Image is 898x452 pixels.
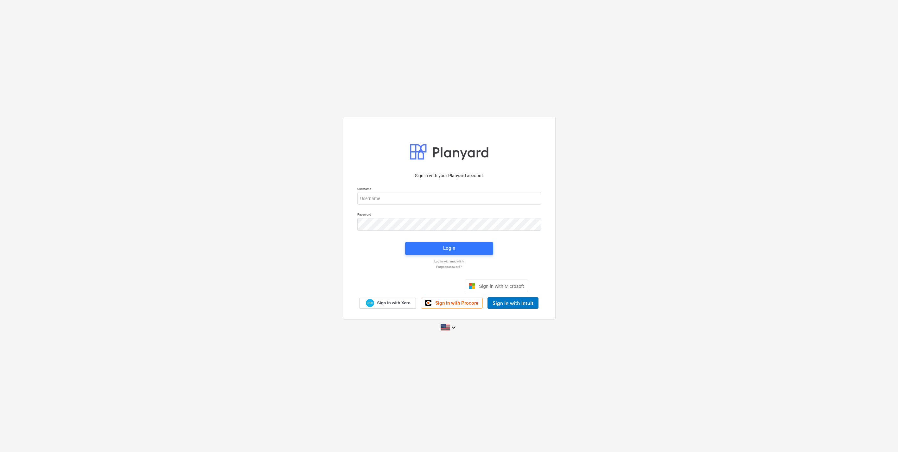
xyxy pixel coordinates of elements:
[443,244,455,252] div: Login
[405,242,493,255] button: Login
[479,283,524,289] span: Sign in with Microsoft
[357,212,541,218] p: Password
[435,300,478,306] span: Sign in with Procore
[354,259,544,263] a: Log in with magic link
[377,300,410,306] span: Sign in with Xero
[469,283,475,289] img: Microsoft logo
[366,299,374,307] img: Xero logo
[354,265,544,269] a: Forgot password?
[357,172,541,179] p: Sign in with your Planyard account
[421,298,482,308] a: Sign in with Procore
[360,298,416,309] a: Sign in with Xero
[357,192,541,205] input: Username
[367,279,463,293] iframe: Prisijungimas naudojant „Google“ mygtuką
[357,187,541,192] p: Username
[450,324,457,331] i: keyboard_arrow_down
